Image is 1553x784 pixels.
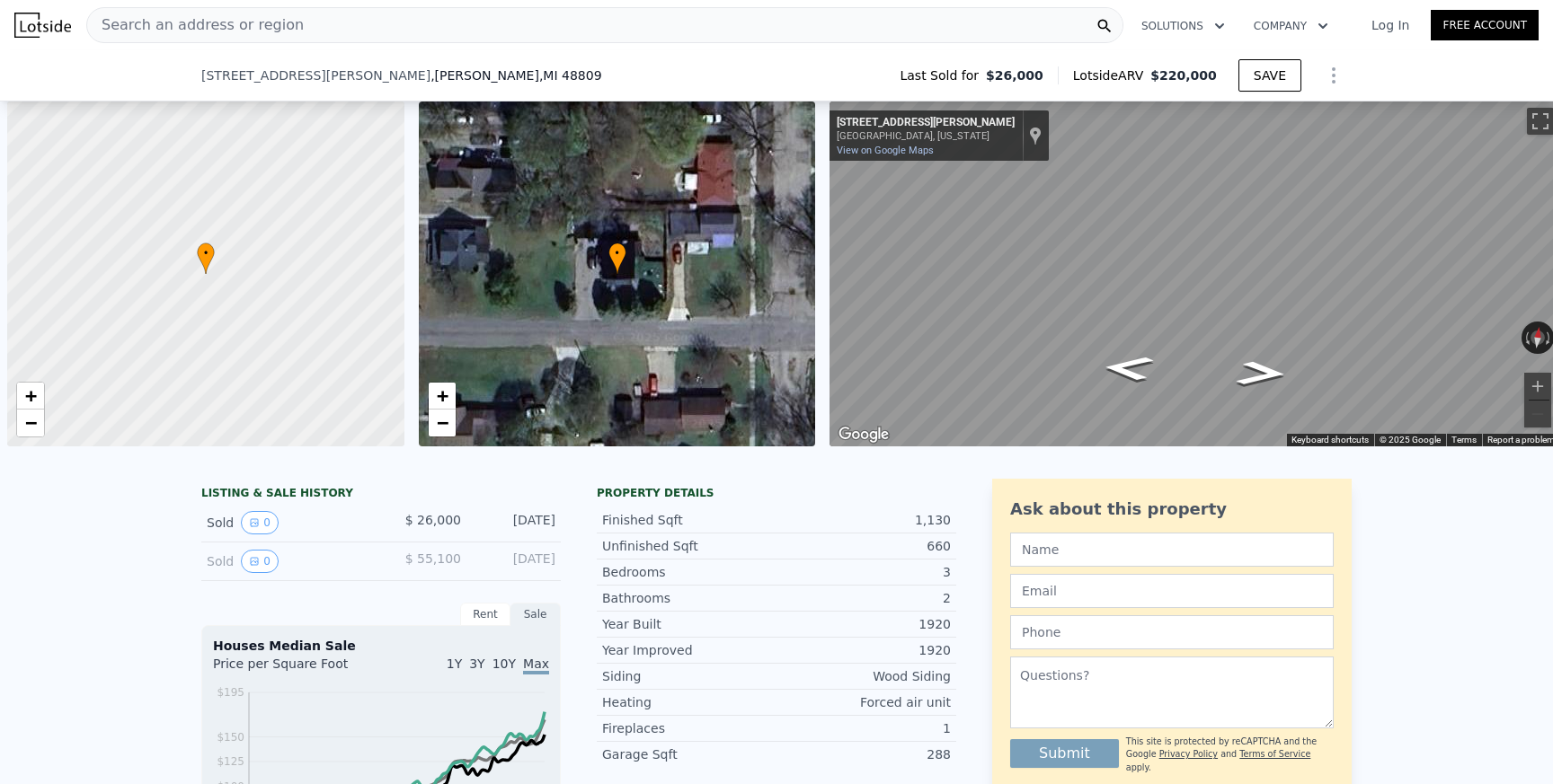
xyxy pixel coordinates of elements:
[207,511,367,534] div: Sold
[602,667,776,685] div: Siding
[837,145,934,156] a: View on Google Maps
[1316,57,1352,93] button: Show Options
[1524,373,1551,400] button: Zoom in
[602,511,776,529] div: Finished Sqft
[493,656,516,671] span: 10Y
[197,245,215,261] span: •
[1010,615,1334,649] input: Phone
[602,537,776,555] div: Unfinished Sqft
[1451,435,1477,445] a: Terms
[1150,68,1217,83] span: $220,000
[25,411,37,434] span: −
[197,242,215,274] div: •
[523,656,549,674] span: Max
[241,550,279,573] button: View historical data
[602,615,776,633] div: Year Built
[460,603,510,626] div: Rent
[1010,497,1334,522] div: Ask about this property
[1529,321,1546,355] button: Reset the view
[475,550,555,573] div: [DATE]
[436,411,448,434] span: −
[1073,66,1150,84] span: Lotside ARV
[207,550,367,573] div: Sold
[430,66,601,84] span: , [PERSON_NAME]
[1029,126,1042,145] a: Show location on map
[608,242,626,274] div: •
[1126,736,1334,774] div: This site is protected by reCAPTCHA and the Google and apply.
[429,383,456,410] a: Zoom in
[986,66,1043,84] span: $26,000
[213,637,549,655] div: Houses Median Sale
[1238,59,1301,92] button: SAVE
[1239,10,1343,42] button: Company
[776,537,951,555] div: 660
[213,655,381,683] div: Price per Square Foot
[87,14,304,36] span: Search an address or region
[834,423,893,446] a: Open this area in Google Maps (opens a new window)
[1127,10,1239,42] button: Solutions
[1010,533,1334,567] input: Name
[510,603,561,626] div: Sale
[436,384,448,407] span: +
[1522,322,1531,354] button: Rotate counterclockwise
[837,130,1015,142] div: [GEOGRAPHIC_DATA], [US_STATE]
[1010,574,1334,608] input: Email
[776,615,951,633] div: 1920
[776,589,951,607] div: 2
[1159,749,1218,759] a: Privacy Policy
[429,410,456,436] a: Zoom out
[1215,355,1309,392] path: Go East, W Mary St
[834,423,893,446] img: Google
[201,66,430,84] span: [STREET_ADDRESS][PERSON_NAME]
[602,719,776,737] div: Fireplaces
[597,486,956,500] div: Property details
[602,563,776,581] div: Bedrooms
[25,384,37,407] span: +
[776,745,951,763] div: 288
[217,755,244,768] tspan: $125
[405,551,461,566] span: $ 55,100
[14,13,71,38] img: Lotside
[475,511,555,534] div: [DATE]
[1380,435,1441,445] span: © 2025 Google
[1010,739,1119,768] button: Submit
[217,731,244,744] tspan: $150
[17,410,44,436] a: Zoom out
[776,563,951,581] div: 3
[539,68,602,83] span: , MI 48809
[1524,401,1551,427] button: Zoom out
[608,245,626,261] span: •
[17,383,44,410] a: Zoom in
[776,719,951,737] div: 1
[602,641,776,659] div: Year Improved
[776,667,951,685] div: Wood Siding
[217,686,244,699] tspan: $195
[602,589,776,607] div: Bathrooms
[201,486,561,504] div: LISTING & SALE HISTORY
[776,511,951,529] div: 1,130
[1350,16,1431,34] a: Log In
[447,656,462,671] span: 1Y
[602,745,776,763] div: Garage Sqft
[837,116,1015,130] div: [STREET_ADDRESS][PERSON_NAME]
[241,511,279,534] button: View historical data
[405,513,461,527] span: $ 26,000
[1239,749,1310,759] a: Terms of Service
[900,66,986,84] span: Last Sold for
[1291,434,1369,446] button: Keyboard shortcuts
[1081,349,1175,386] path: Go West, W Mary St
[469,656,484,671] span: 3Y
[776,641,951,659] div: 1920
[602,693,776,711] div: Heating
[776,693,951,711] div: Forced air unit
[1431,10,1539,40] a: Free Account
